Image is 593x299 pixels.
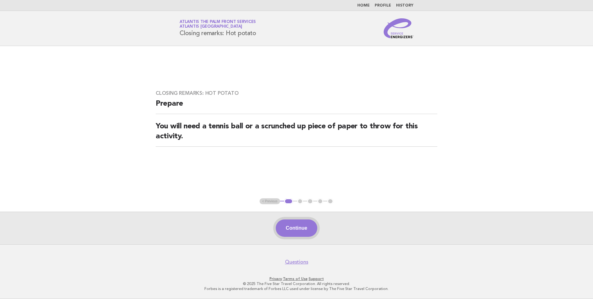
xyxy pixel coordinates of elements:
a: Questions [285,259,308,265]
a: Atlantis The Palm Front ServicesAtlantis [GEOGRAPHIC_DATA] [180,20,256,29]
p: · · [107,276,486,281]
a: Terms of Use [283,277,308,281]
a: Support [309,277,324,281]
p: Forbes is a registered trademark of Forbes LLC used under license by The Five Star Travel Corpora... [107,286,486,291]
a: Home [357,4,370,7]
h2: Prepare [156,99,437,114]
a: Privacy [270,277,282,281]
a: History [396,4,413,7]
button: Continue [276,219,317,237]
h1: Closing remarks: Hot potato [180,20,256,36]
a: Profile [375,4,391,7]
button: 1 [284,198,293,205]
h2: You will need a tennis ball or a scrunched up piece of paper to throw for this activity. [156,122,437,147]
h3: Closing remarks: Hot potato [156,90,437,96]
p: © 2025 The Five Star Travel Corporation. All rights reserved. [107,281,486,286]
img: Service Energizers [384,18,413,38]
span: Atlantis [GEOGRAPHIC_DATA] [180,25,242,29]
